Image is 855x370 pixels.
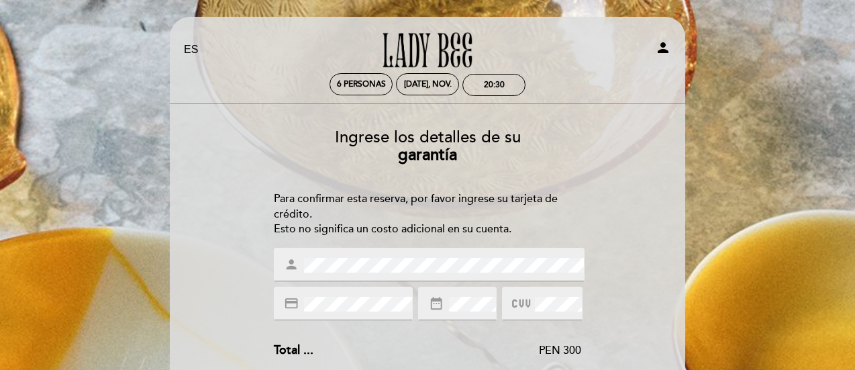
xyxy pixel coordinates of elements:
a: [DEMOGRAPHIC_DATA] Bee [344,32,511,68]
b: garantía [398,145,457,165]
div: [DATE], nov. [404,79,452,89]
div: Para confirmar esta reserva, por favor ingrese su tarjeta de crédito. Esto no significa un costo ... [274,191,582,238]
div: 20:30 [484,80,505,90]
span: 6 personas [337,79,386,89]
button: person [655,40,671,60]
i: date_range [429,296,444,311]
span: Ingrese los detalles de su [335,128,521,147]
i: person [655,40,671,56]
span: Total ... [274,342,313,357]
div: PEN 300 [313,343,582,359]
i: person [284,257,299,272]
i: credit_card [284,296,299,311]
